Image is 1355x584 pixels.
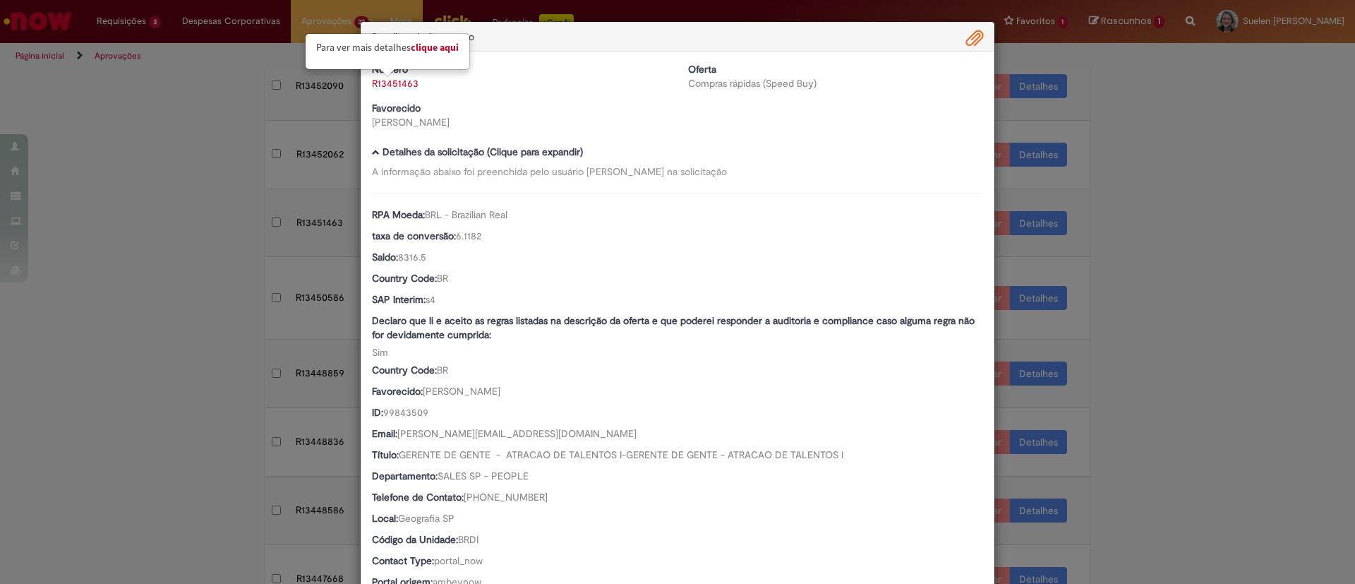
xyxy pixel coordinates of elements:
[372,115,667,129] div: [PERSON_NAME]
[372,165,983,179] div: A informação abaixo foi preenchida pelo usuário [PERSON_NAME] na solicitação
[372,293,426,306] b: SAP Interim:
[372,208,425,221] b: RPA Moeda:
[372,346,388,359] span: Sim
[383,406,428,419] span: 99843509
[372,491,464,503] b: Telefone de Contato:
[688,76,983,90] div: Compras rápidas (Speed Buy)
[372,533,458,546] b: Código da Unidade:
[316,41,459,55] p: Para ver mais detalhes
[397,427,637,440] span: [PERSON_NAME][EMAIL_ADDRESS][DOMAIN_NAME]
[372,314,975,341] b: Declaro que li e aceito as regras listadas na descrição da oferta e que poderei responder a audit...
[458,533,478,546] span: BRDI
[437,364,448,376] span: BR
[372,77,418,90] a: R13451463
[372,272,437,285] b: Country Code:
[372,230,456,242] b: taxa de conversão:
[372,470,438,482] b: Departamento:
[383,145,583,158] b: Detalhes da solicitação (Clique para expandir)
[423,385,500,398] span: [PERSON_NAME]
[425,208,507,221] span: BRL - Brazilian Real
[372,364,437,376] b: Country Code:
[398,512,454,525] span: Geografia SP
[372,448,399,461] b: Título:
[372,147,983,157] h5: Detalhes da solicitação (Clique para expandir)
[372,427,397,440] b: Email:
[398,251,426,263] span: 8316.5
[437,272,448,285] span: BR
[372,30,474,43] span: Detalhes da Aprovação
[372,512,398,525] b: Local:
[372,251,398,263] b: Saldo:
[372,102,421,114] b: Favorecido
[411,41,459,54] a: Clique aqui
[372,554,434,567] b: Contact Type:
[399,448,843,461] span: GERENTE DE GENTE - ATRACAO DE TALENTOS I-GERENTE DE GENTE - ATRACAO DE TALENTOS I
[456,230,481,242] span: 6.1182
[434,554,483,567] span: portal_now
[464,491,548,503] span: [PHONE_NUMBER]
[372,406,383,419] b: ID:
[688,63,716,76] b: Oferta
[372,385,423,398] b: Favorecido:
[426,293,435,306] span: s4
[438,470,529,482] span: SALES SP - PEOPLE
